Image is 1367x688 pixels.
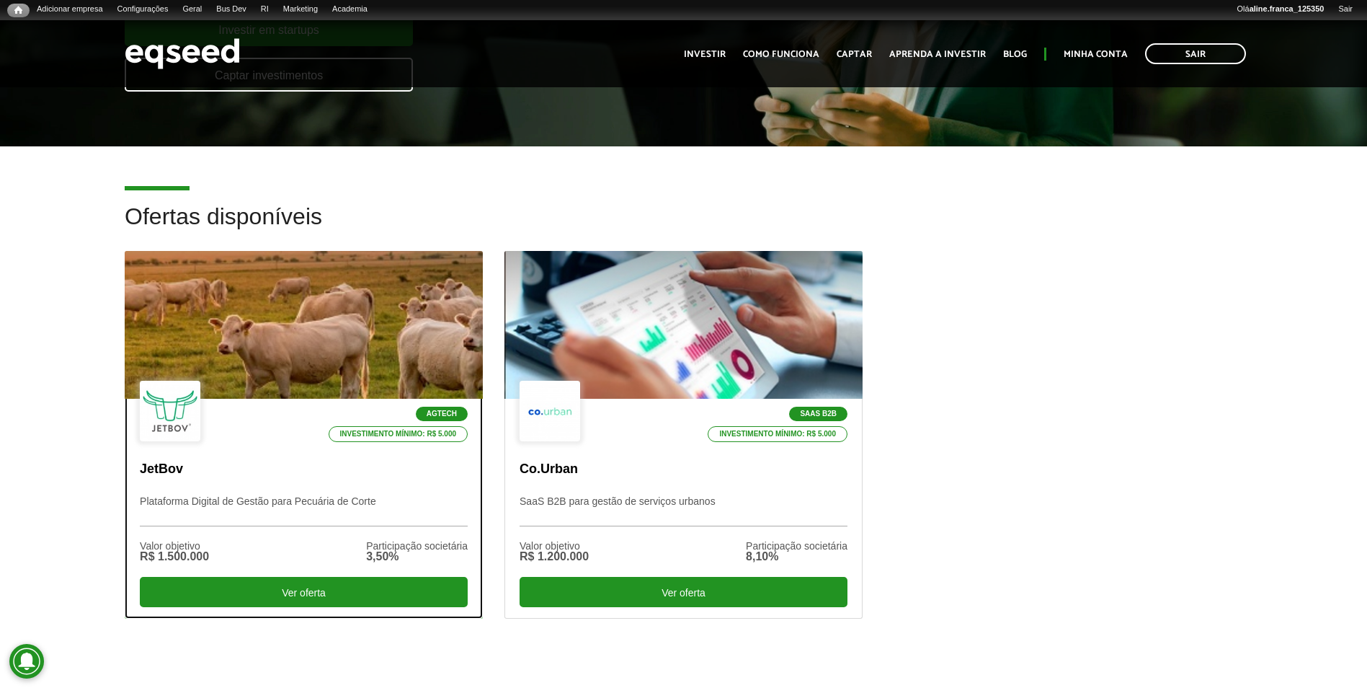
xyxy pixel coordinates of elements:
[743,50,819,59] a: Como funciona
[366,541,468,551] div: Participação societária
[110,4,176,15] a: Configurações
[684,50,726,59] a: Investir
[276,4,325,15] a: Marketing
[30,4,110,15] a: Adicionar empresa
[209,4,254,15] a: Bus Dev
[708,426,847,442] p: Investimento mínimo: R$ 5.000
[140,577,468,607] div: Ver oferta
[7,4,30,17] a: Início
[125,35,240,73] img: EqSeed
[140,551,209,563] div: R$ 1.500.000
[1331,4,1360,15] a: Sair
[520,551,589,563] div: R$ 1.200.000
[175,4,209,15] a: Geral
[254,4,276,15] a: RI
[520,577,847,607] div: Ver oferta
[14,5,22,15] span: Início
[889,50,986,59] a: Aprenda a investir
[520,541,589,551] div: Valor objetivo
[140,495,468,526] p: Plataforma Digital de Gestão para Pecuária de Corte
[520,495,847,526] p: SaaS B2B para gestão de serviços urbanos
[140,541,209,551] div: Valor objetivo
[1230,4,1332,15] a: Oláaline.franca_125350
[504,251,863,619] a: SaaS B2B Investimento mínimo: R$ 5.000 Co.Urban SaaS B2B para gestão de serviços urbanos Valor ob...
[125,251,483,619] a: Agtech Investimento mínimo: R$ 5.000 JetBov Plataforma Digital de Gestão para Pecuária de Corte V...
[366,551,468,563] div: 3,50%
[520,462,847,477] p: Co.Urban
[1064,50,1128,59] a: Minha conta
[125,204,1242,251] h2: Ofertas disponíveis
[140,462,468,477] p: JetBov
[416,407,468,421] p: Agtech
[1003,50,1027,59] a: Blog
[325,4,375,15] a: Academia
[1250,4,1324,13] strong: aline.franca_125350
[329,426,468,442] p: Investimento mínimo: R$ 5.000
[837,50,872,59] a: Captar
[789,407,847,421] p: SaaS B2B
[746,541,847,551] div: Participação societária
[1145,43,1246,64] a: Sair
[746,551,847,563] div: 8,10%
